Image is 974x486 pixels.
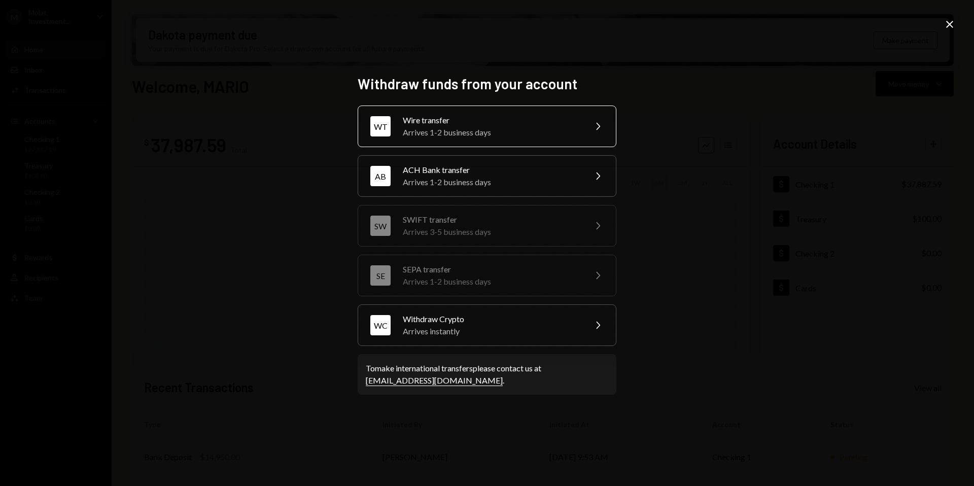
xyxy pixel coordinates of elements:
[403,214,579,226] div: SWIFT transfer
[370,216,391,236] div: SW
[403,263,579,275] div: SEPA transfer
[403,114,579,126] div: Wire transfer
[403,126,579,138] div: Arrives 1-2 business days
[403,325,579,337] div: Arrives instantly
[370,166,391,186] div: AB
[370,265,391,286] div: SE
[403,275,579,288] div: Arrives 1-2 business days
[366,362,608,387] div: To make international transfers please contact us at .
[358,74,616,94] h2: Withdraw funds from your account
[403,164,579,176] div: ACH Bank transfer
[370,315,391,335] div: WC
[358,155,616,197] button: ABACH Bank transferArrives 1-2 business days
[403,226,579,238] div: Arrives 3-5 business days
[358,255,616,296] button: SESEPA transferArrives 1-2 business days
[403,176,579,188] div: Arrives 1-2 business days
[358,205,616,247] button: SWSWIFT transferArrives 3-5 business days
[403,313,579,325] div: Withdraw Crypto
[366,375,503,386] a: [EMAIL_ADDRESS][DOMAIN_NAME]
[358,106,616,147] button: WTWire transferArrives 1-2 business days
[370,116,391,136] div: WT
[358,304,616,346] button: WCWithdraw CryptoArrives instantly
